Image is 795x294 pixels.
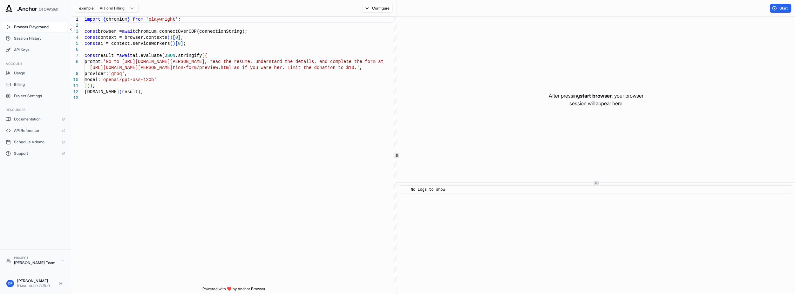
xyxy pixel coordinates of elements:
[14,117,59,122] span: Documentation
[71,47,78,53] div: 6
[175,35,178,40] span: 0
[85,83,87,88] span: }
[103,17,106,22] span: {
[178,17,180,22] span: ;
[549,92,643,107] p: After pressing , your browser session will appear here
[178,41,180,46] span: 0
[71,83,78,89] div: 11
[3,253,68,268] button: Project[PERSON_NAME] Team
[138,89,140,94] span: )
[85,17,100,22] span: import
[38,4,59,13] span: browser
[242,29,245,34] span: )
[183,41,186,46] span: ;
[14,256,58,260] div: Project
[175,53,202,58] span: .stringify
[3,33,68,44] button: Session History
[6,107,65,112] h3: Resources
[109,71,125,76] span: 'groq'
[85,29,98,34] span: const
[3,137,68,147] a: Schedule a demo
[199,29,242,34] span: connectionString
[71,53,78,59] div: 7
[359,65,362,70] span: ,
[180,35,183,40] span: ;
[122,89,138,94] span: result
[245,29,247,34] span: ;
[100,77,156,82] span: 'openai/gpt-oss-120b'
[71,23,78,29] div: 2
[3,148,68,159] a: Support
[85,77,100,82] span: model:
[3,45,68,55] button: API Keys
[90,65,173,70] span: [URL][DOMAIN_NAME][PERSON_NAME]
[580,92,612,99] span: start browser
[3,79,68,90] button: Billing
[98,35,167,40] span: context = browser.contexts
[85,53,98,58] span: const
[178,35,180,40] span: ]
[14,82,65,87] span: Billing
[173,41,175,46] span: )
[167,35,170,40] span: (
[202,53,205,58] span: (
[779,6,788,11] span: Start
[3,114,68,124] a: Documentation
[173,35,175,40] span: [
[57,280,65,287] button: Logout
[119,53,132,58] span: await
[85,71,109,76] span: provider:
[14,151,59,156] span: Support
[71,71,78,77] div: 9
[79,6,95,11] span: example:
[71,29,78,35] div: 3
[14,93,65,99] span: Project Settings
[85,35,98,40] span: const
[14,128,59,133] span: API Reference
[71,35,78,41] div: 4
[165,53,175,58] span: JSON
[162,53,165,58] span: (
[71,17,78,23] div: 1
[119,89,122,94] span: (
[215,59,349,64] span: ad the resume, understand the details, and complet
[98,53,119,58] span: result =
[140,89,143,94] span: ;
[132,53,162,58] span: ai.evaluate
[770,4,791,13] button: Start
[135,29,197,34] span: chromium.connectOverCDP
[14,47,65,52] span: API Keys
[85,59,103,64] span: prompt:
[14,24,65,30] span: Browser Playground
[411,188,445,192] span: No logs to show
[205,53,207,58] span: {
[71,77,78,83] div: 10
[103,59,215,64] span: 'Go to [URL][DOMAIN_NAME][PERSON_NAME], re
[3,91,68,101] button: Project Settings
[85,41,98,46] span: const
[306,65,359,70] span: he donation to $10.'
[127,17,130,22] span: }
[17,284,54,288] div: [EMAIL_ADDRESS][DOMAIN_NAME]
[71,95,78,101] div: 13
[14,140,59,145] span: Schedule a demo
[98,41,170,46] span: ai = context.serviceWorkers
[349,59,384,64] span: e the form at
[17,278,54,284] div: [PERSON_NAME]
[132,17,143,22] span: from
[87,83,90,88] span: )
[125,71,127,76] span: ,
[90,83,92,88] span: )
[146,17,178,22] span: 'playwright'
[173,65,306,70] span: tion-form/preview.html as if you were her. Limit t
[202,286,265,294] span: Powered with ❤️ by Anchor Browser
[3,126,68,136] a: API Reference
[362,4,393,13] button: Configure
[8,281,12,286] span: DP
[3,22,68,32] button: Browser Playground
[170,35,173,40] span: )
[98,29,122,34] span: browser =
[14,260,58,265] div: [PERSON_NAME] Team
[403,187,406,193] span: ​
[14,36,65,41] span: Session History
